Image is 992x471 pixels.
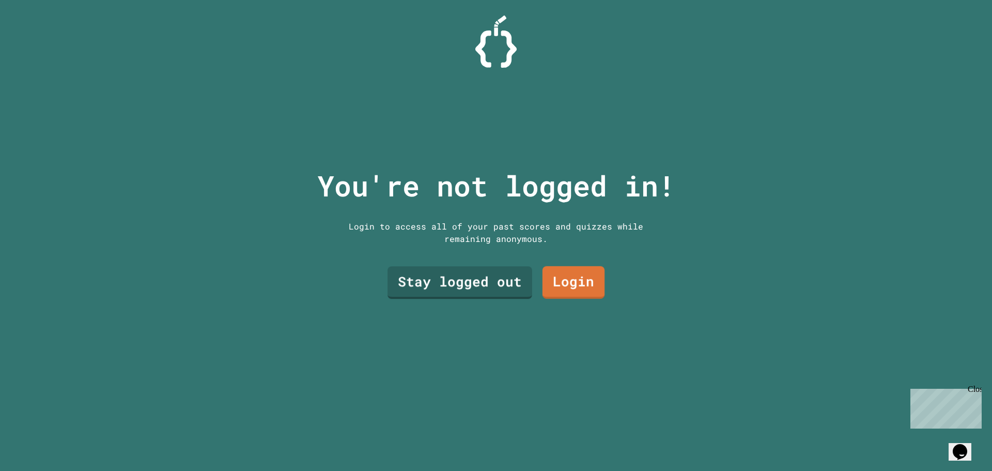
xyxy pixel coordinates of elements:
div: Chat with us now!Close [4,4,71,66]
iframe: chat widget [906,385,982,429]
a: Login [542,266,605,299]
a: Stay logged out [388,266,532,299]
img: Logo.svg [475,16,517,68]
div: Login to access all of your past scores and quizzes while remaining anonymous. [341,220,651,245]
p: You're not logged in! [317,164,675,207]
iframe: chat widget [949,430,982,461]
